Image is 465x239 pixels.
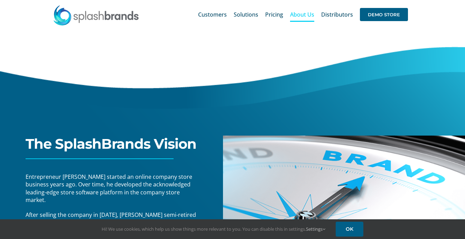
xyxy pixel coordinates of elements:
[53,5,139,26] img: SplashBrands.com Logo
[265,3,283,26] a: Pricing
[198,3,408,26] nav: Main Menu
[198,12,227,17] span: Customers
[26,135,196,152] span: The SplashBrands Vision
[321,3,353,26] a: Distributors
[265,12,283,17] span: Pricing
[290,12,314,17] span: About Us
[360,3,408,26] a: DEMO STORE
[26,173,192,204] span: Entrepreneur [PERSON_NAME] started an online company store business years ago. Over time, he deve...
[198,3,227,26] a: Customers
[306,226,325,232] a: Settings
[234,12,258,17] span: Solutions
[360,8,408,21] span: DEMO STORE
[102,226,325,232] span: Hi! We use cookies, which help us show things more relevant to you. You can disable this in setti...
[321,12,353,17] span: Distributors
[336,222,363,237] a: OK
